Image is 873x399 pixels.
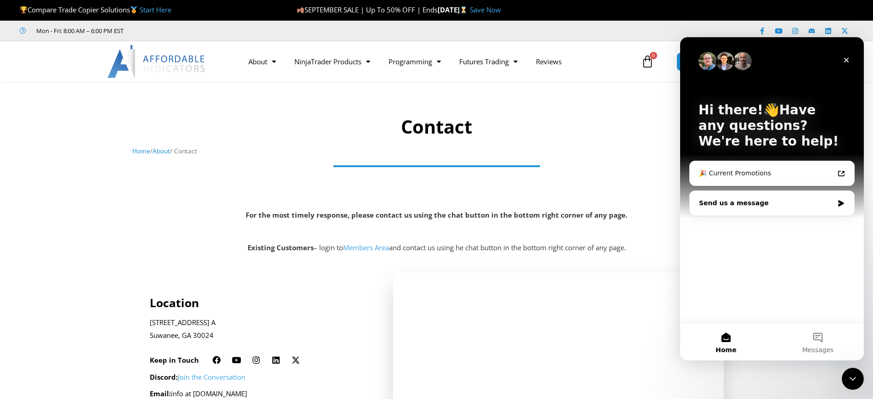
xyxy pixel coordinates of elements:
[460,6,467,13] img: ⌛
[150,372,178,382] strong: Discord:
[680,37,864,360] iframe: Intercom live chat
[842,368,864,390] iframe: Intercom live chat
[20,6,27,13] img: 🏆
[248,243,314,252] strong: Existing Customers
[178,372,245,382] a: Join the Conversation
[450,51,527,72] a: Futures Trading
[150,316,369,342] p: [STREET_ADDRESS] A Suwanee, GA 30024
[297,6,304,13] img: 🍂
[5,242,868,254] p: – login to and contact us using he chat button in the bottom right corner of any page.
[650,52,657,59] span: 0
[470,5,501,14] a: Save Now
[132,145,741,157] nav: Breadcrumb
[150,356,199,365] h6: Keep in Touch
[239,51,285,72] a: About
[136,26,274,35] iframe: Customer reviews powered by Trustpilot
[343,243,389,252] a: Members Area
[132,114,741,140] h1: Contact
[239,51,639,72] nav: Menu
[285,51,379,72] a: NinjaTrader Products
[140,5,171,14] a: Start Here
[150,389,171,398] strong: Email:
[527,51,571,72] a: Reviews
[627,48,668,75] a: 0
[34,25,124,36] span: Mon - Fri: 8:00 AM – 6:00 PM EST
[676,52,753,71] a: MEMBERS AREA
[150,296,369,309] h4: Location
[20,5,171,14] span: Compare Trade Copier Solutions
[132,146,150,155] a: Home
[297,5,438,14] span: SEPTEMBER SALE | Up To 50% OFF | Ends
[438,5,469,14] strong: [DATE]
[246,210,627,219] strong: For the most timely response, please contact us using the chat button in the bottom right corner ...
[152,146,170,155] a: About
[130,6,137,13] img: 🥇
[107,45,206,78] img: LogoAI | Affordable Indicators – NinjaTrader
[379,51,450,72] a: Programming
